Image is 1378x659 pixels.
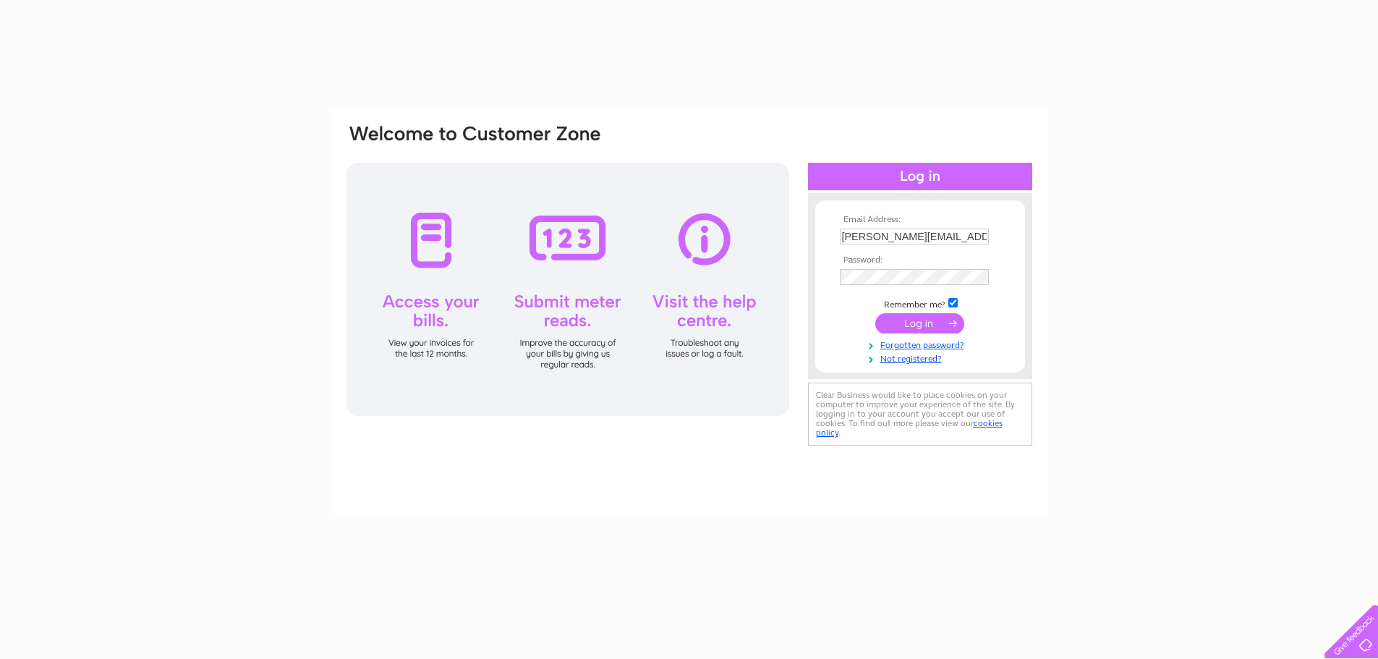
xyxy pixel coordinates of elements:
[840,351,1004,365] a: Not registered?
[875,313,964,333] input: Submit
[816,418,1003,438] a: cookies policy
[836,255,1004,265] th: Password:
[836,296,1004,310] td: Remember me?
[836,215,1004,225] th: Email Address:
[808,383,1032,446] div: Clear Business would like to place cookies on your computer to improve your experience of the sit...
[840,337,1004,351] a: Forgotten password?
